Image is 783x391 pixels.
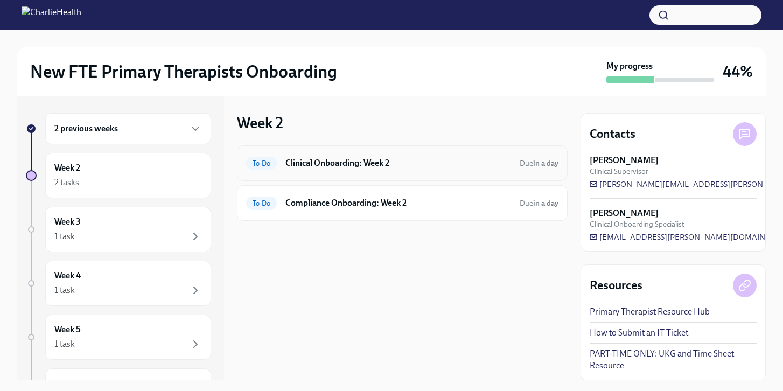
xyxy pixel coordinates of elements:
span: To Do [246,199,277,207]
h6: Clinical Onboarding: Week 2 [285,157,511,169]
h6: Compliance Onboarding: Week 2 [285,197,511,209]
div: 1 task [54,284,75,296]
h4: Resources [590,277,642,294]
span: Due [520,159,558,168]
a: To DoCompliance Onboarding: Week 2Duein a day [246,194,558,212]
a: Week 51 task [26,315,211,360]
h4: Contacts [590,126,635,142]
span: September 27th, 2025 10:00 [520,198,558,208]
h6: 2 previous weeks [54,123,118,135]
a: Week 41 task [26,261,211,306]
h2: New FTE Primary Therapists Onboarding [30,61,337,82]
a: How to Submit an IT Ticket [590,327,688,339]
h6: Week 5 [54,324,81,336]
div: 1 task [54,231,75,242]
div: 2 tasks [54,177,79,188]
a: Week 31 task [26,207,211,252]
strong: [PERSON_NAME] [590,155,659,166]
a: Primary Therapist Resource Hub [590,306,710,318]
div: 2 previous weeks [45,113,211,144]
a: To DoClinical Onboarding: Week 2Duein a day [246,155,558,172]
h6: Week 3 [54,216,81,228]
span: Clinical Onboarding Specialist [590,219,684,229]
strong: in a day [533,199,558,208]
h6: Week 4 [54,270,81,282]
span: Due [520,199,558,208]
div: 1 task [54,338,75,350]
h3: Week 2 [237,113,283,132]
span: September 27th, 2025 10:00 [520,158,558,169]
a: Week 22 tasks [26,153,211,198]
h6: Week 2 [54,162,80,174]
strong: in a day [533,159,558,168]
h6: Week 6 [54,378,81,389]
span: Clinical Supervisor [590,166,648,177]
strong: My progress [606,60,653,72]
a: PART-TIME ONLY: UKG and Time Sheet Resource [590,348,757,372]
span: To Do [246,159,277,167]
strong: [PERSON_NAME] [590,207,659,219]
h3: 44% [723,62,753,81]
img: CharlieHealth [22,6,81,24]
